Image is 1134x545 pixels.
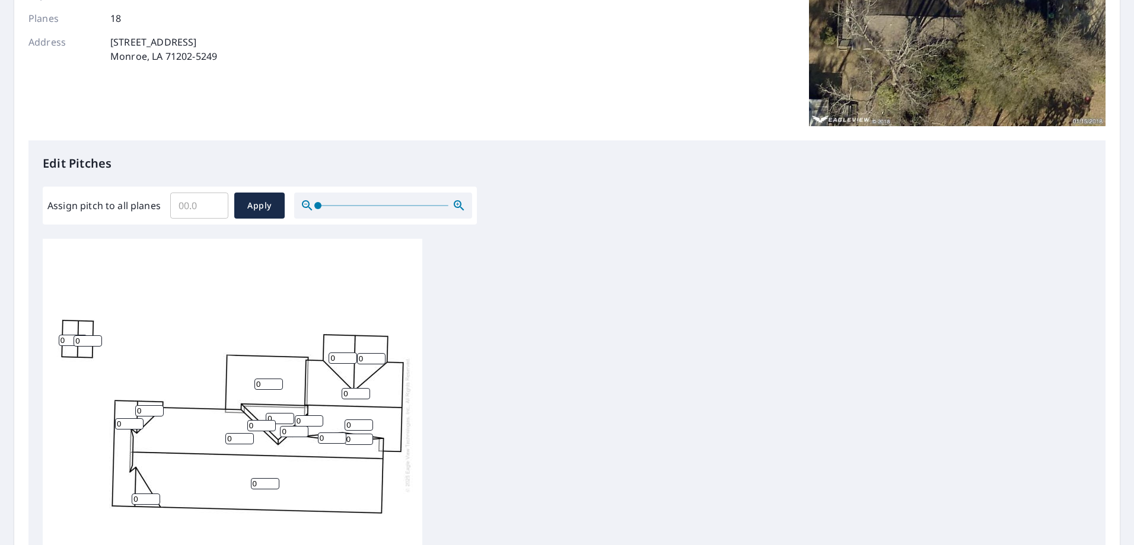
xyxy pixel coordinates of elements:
label: Assign pitch to all planes [47,198,161,213]
p: 18 [110,11,121,25]
p: Planes [28,11,100,25]
p: Edit Pitches [43,155,1091,172]
button: Apply [234,193,285,219]
input: 00.0 [170,189,228,222]
p: Address [28,35,100,63]
span: Apply [244,198,275,213]
p: [STREET_ADDRESS] Monroe, LA 71202-5249 [110,35,217,63]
